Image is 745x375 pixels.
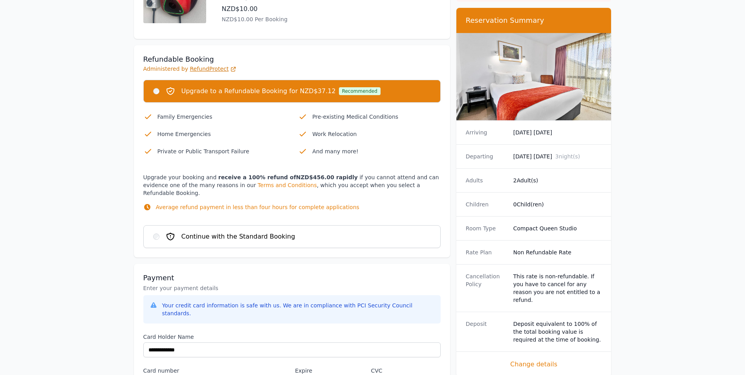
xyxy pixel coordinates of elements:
label: Card Holder Name [143,333,441,341]
span: Continue with the Standard Booking [181,232,295,241]
p: And many more! [312,147,441,156]
a: Terms and Conditions [258,182,317,188]
p: NZD$10.00 [222,4,391,14]
dd: Non Refundable Rate [513,248,602,256]
dd: [DATE] [DATE] [513,153,602,160]
p: Home Emergencies [157,129,286,139]
img: Compact Queen Studio [456,33,611,120]
dt: Deposit [466,320,507,344]
dt: Arriving [466,129,507,136]
p: NZD$10.00 Per Booking [222,15,391,23]
label: . [328,367,364,375]
dt: Rate Plan [466,248,507,256]
dd: 0 Child(ren) [513,200,602,208]
span: Change details [466,360,602,369]
label: CVC [371,367,440,375]
p: Family Emergencies [157,112,286,121]
p: Average refund payment in less than four hours for complete applications [156,203,359,211]
p: Pre-existing Medical Conditions [312,112,441,121]
div: Your credit card information is safe with us. We are in compliance with PCI Security Council stan... [162,301,434,317]
p: Work Relocation [312,129,441,139]
a: RefundProtect [190,66,236,72]
p: Private or Public Transport Failure [157,147,286,156]
div: Recommended [339,87,381,95]
h3: Refundable Booking [143,55,441,64]
dd: [DATE] [DATE] [513,129,602,136]
span: Administered by [143,66,237,72]
h3: Reservation Summary [466,16,602,25]
p: Enter your payment details [143,284,441,292]
span: Upgrade to a Refundable Booking for NZD$37.12 [181,86,336,96]
p: Upgrade your booking and if you cannot attend and can evidence one of the many reasons in our , w... [143,173,441,219]
label: Card number [143,367,289,375]
dd: 2 Adult(s) [513,176,602,184]
dt: Room Type [466,224,507,232]
dt: Cancellation Policy [466,272,507,304]
dd: Compact Queen Studio [513,224,602,232]
label: Expire [295,367,328,375]
dt: Departing [466,153,507,160]
h3: Payment [143,273,441,283]
dt: Children [466,200,507,208]
div: This rate is non-refundable. If you have to cancel for any reason you are not entitled to a refund. [513,272,602,304]
span: 3 night(s) [555,153,580,160]
strong: receive a 100% refund of NZD$456.00 rapidly [218,174,358,180]
dt: Adults [466,176,507,184]
dd: Deposit equivalent to 100% of the total booking value is required at the time of booking. [513,320,602,344]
